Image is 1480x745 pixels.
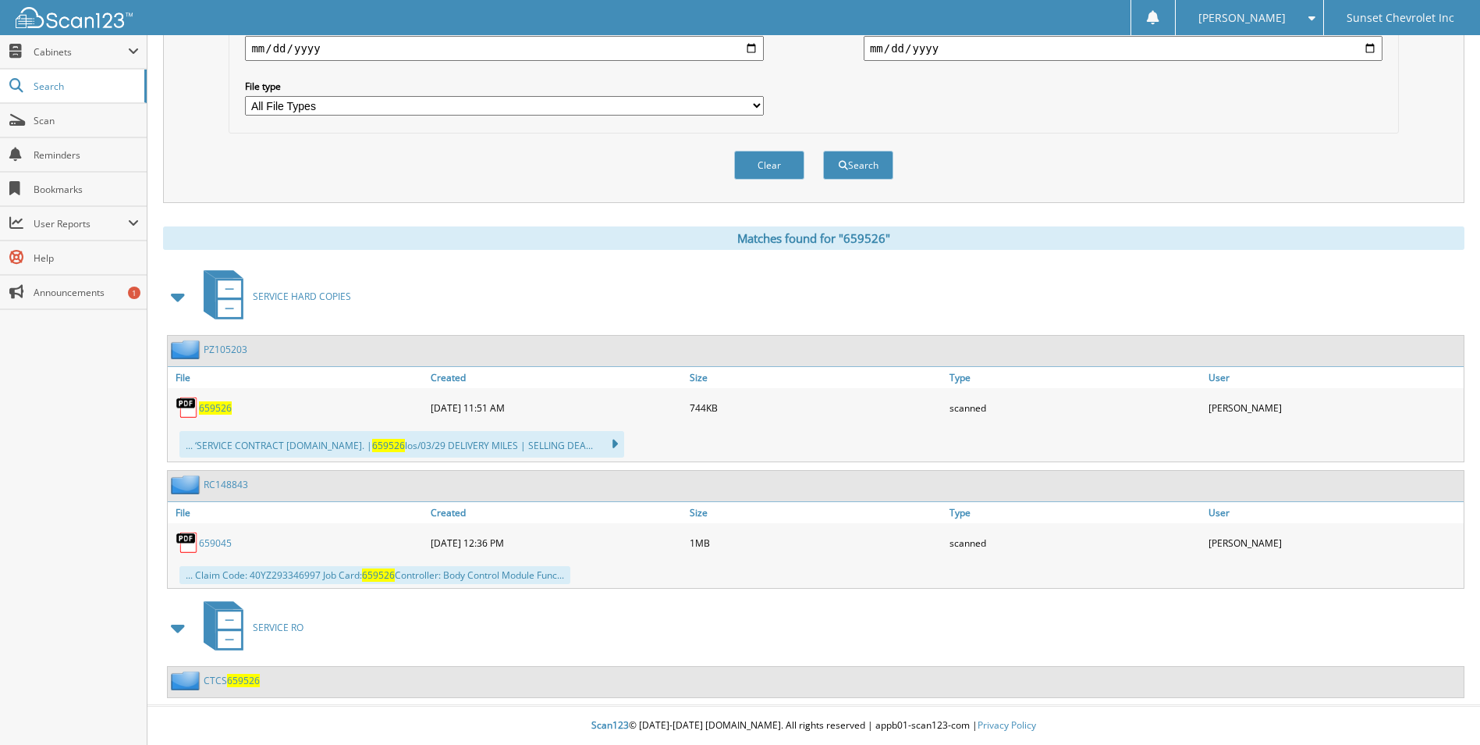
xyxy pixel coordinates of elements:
span: Reminders [34,148,139,162]
span: Help [34,251,139,265]
span: [PERSON_NAME] [1198,13,1286,23]
a: Size [686,367,945,388]
div: 1MB [686,527,945,558]
span: Sunset Chevrolet Inc [1347,13,1454,23]
div: [PERSON_NAME] [1205,392,1464,423]
div: [DATE] 11:51 AM [427,392,686,423]
span: 659526 [227,674,260,687]
a: File [168,502,427,523]
a: 659526 [199,401,232,415]
a: Type [946,502,1205,523]
span: Cabinets [34,45,128,59]
a: Type [946,367,1205,388]
a: CTCS659526 [204,674,260,687]
a: User [1205,502,1464,523]
div: © [DATE]-[DATE] [DOMAIN_NAME]. All rights reserved | appb01-scan123-com | [147,707,1480,745]
div: ... Claim Code: 40YZ293346997 Job Card: Controller: Body Control Module Func... [179,566,570,584]
a: 659045 [199,536,232,550]
div: [DATE] 12:36 PM [427,527,686,558]
input: start [245,36,764,61]
a: Created [427,367,686,388]
span: User Reports [34,217,128,230]
a: RC148843 [204,478,248,491]
div: 744KB [686,392,945,423]
div: [PERSON_NAME] [1205,527,1464,558]
img: PDF.png [176,396,199,419]
a: Privacy Policy [978,718,1036,732]
a: SERVICE RO [194,597,303,658]
span: Scan [34,114,139,127]
span: 659526 [362,569,395,582]
span: 659526 [372,439,405,452]
div: Matches found for "659526" [163,226,1464,250]
input: end [864,36,1382,61]
span: SERVICE RO [253,621,303,634]
div: scanned [946,527,1205,558]
span: Bookmarks [34,183,139,196]
img: folder2.png [171,340,204,359]
label: File type [245,80,764,93]
span: Search [34,80,137,93]
img: folder2.png [171,671,204,690]
a: File [168,367,427,388]
div: ... ‘SERVICE CONTRACT [DOMAIN_NAME]. | los/03/29 DELIVERY MILES | SELLING DEA... [179,431,624,458]
a: Size [686,502,945,523]
button: Clear [734,151,804,180]
span: Scan123 [591,718,629,732]
img: folder2.png [171,475,204,494]
a: PZ105203 [204,343,247,356]
a: SERVICE HARD COPIES [194,266,351,327]
div: scanned [946,392,1205,423]
div: 1 [128,287,140,299]
span: SERVICE HARD COPIES [253,290,351,303]
img: scan123-logo-white.svg [16,7,133,28]
span: Announcements [34,286,139,299]
img: PDF.png [176,531,199,554]
button: Search [823,151,893,180]
a: Created [427,502,686,523]
a: User [1205,367,1464,388]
